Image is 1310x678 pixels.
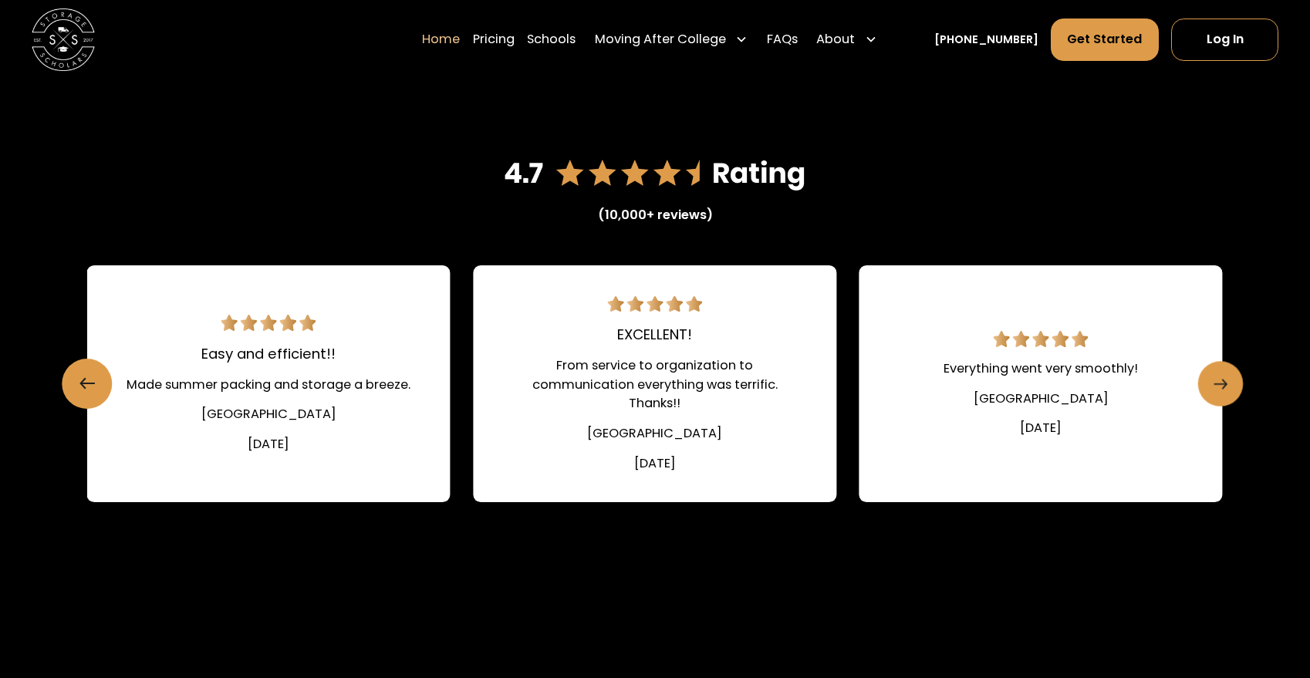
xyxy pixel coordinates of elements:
[859,265,1223,502] div: 22 / 22
[1051,19,1159,61] a: Get Started
[473,265,836,502] a: 5 star review.EXCELLENT!From service to organization to communication everything was terrific. Th...
[587,424,722,444] div: [GEOGRAPHIC_DATA]
[473,265,836,502] div: 21 / 22
[934,31,1038,47] a: [PHONE_NUMBER]
[1197,361,1243,406] a: Next slide
[944,359,1138,379] div: Everything went very smoothly!
[598,206,713,225] div: (10,000+ reviews)
[859,265,1223,502] a: 5 star review.Everything went very smoothly![GEOGRAPHIC_DATA][DATE]
[221,315,316,330] img: 5 star review.
[473,18,515,62] a: Pricing
[767,18,798,62] a: FAQs
[511,356,798,413] div: From service to organization to communication everything was terrific. Thanks!!
[810,18,883,62] div: About
[974,390,1109,409] div: [GEOGRAPHIC_DATA]
[32,8,95,71] img: Storage Scholars main logo
[248,435,289,454] div: [DATE]
[1020,419,1062,438] div: [DATE]
[589,18,755,62] div: Moving After College
[634,454,676,474] div: [DATE]
[527,18,576,62] a: Schools
[504,152,806,194] img: 4.7 star rating on Google reviews.
[62,359,112,409] a: Previous slide
[994,331,1089,346] img: 5 star review.
[595,30,726,49] div: Moving After College
[617,324,692,346] div: EXCELLENT!
[1171,19,1278,61] a: Log In
[607,296,702,312] img: 5 star review.
[201,405,336,424] div: [GEOGRAPHIC_DATA]
[87,265,451,502] a: 5 star review.Easy and efficient!!Made summer packing and storage a breeze.[GEOGRAPHIC_DATA][DATE]
[201,343,336,365] div: Easy and efficient!!
[127,376,410,395] div: Made summer packing and storage a breeze.
[87,265,451,502] div: 20 / 22
[816,30,855,49] div: About
[422,18,460,62] a: Home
